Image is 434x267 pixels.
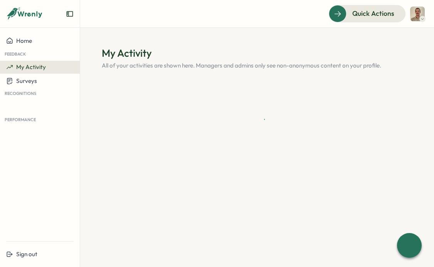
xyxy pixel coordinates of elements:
[66,10,74,18] button: Expand sidebar
[102,46,412,60] h1: My Activity
[16,64,46,71] span: My Activity
[102,61,412,70] p: All of your activities are shown here. Managers and admins only see non-anonymous content on your...
[16,37,32,44] span: Home
[410,7,425,21] img: Francisco Afonso
[329,5,405,22] button: Quick Actions
[16,77,37,84] span: Surveys
[352,8,394,19] span: Quick Actions
[16,250,37,258] span: Sign out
